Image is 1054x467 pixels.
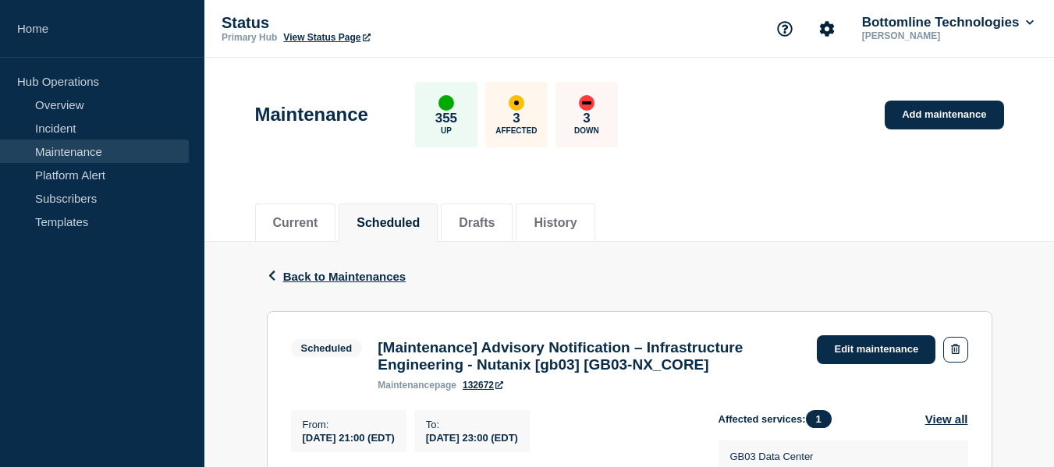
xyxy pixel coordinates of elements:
[811,12,843,45] button: Account settings
[925,410,968,428] button: View all
[426,432,518,444] span: [DATE] 23:00 (EDT)
[378,380,435,391] span: maintenance
[859,15,1037,30] button: Bottomline Technologies
[303,432,395,444] span: [DATE] 21:00 (EDT)
[222,14,534,32] p: Status
[273,216,318,230] button: Current
[817,335,935,364] a: Edit maintenance
[463,380,503,391] a: 132672
[768,12,801,45] button: Support
[579,95,594,111] div: down
[291,339,363,357] span: Scheduled
[859,30,1021,41] p: [PERSON_NAME]
[574,126,599,135] p: Down
[719,410,839,428] span: Affected services:
[513,111,520,126] p: 3
[357,216,420,230] button: Scheduled
[885,101,1003,129] a: Add maintenance
[426,419,518,430] p: To :
[806,410,832,428] span: 1
[267,270,406,283] button: Back to Maintenances
[583,111,590,126] p: 3
[438,95,454,111] div: up
[534,216,577,230] button: History
[303,419,395,430] p: From :
[495,126,537,135] p: Affected
[730,451,814,462] p: GB03 Data Center
[378,380,456,391] p: page
[509,95,524,111] div: affected
[459,216,495,230] button: Drafts
[441,126,452,135] p: Up
[222,32,277,43] p: Primary Hub
[283,32,370,43] a: View Status Page
[283,270,406,283] span: Back to Maintenances
[435,111,457,126] p: 355
[378,339,801,373] h3: [Maintenance] Advisory Notification – Infrastructure Engineering - Nutanix [gb03] [GB03-NX_CORE]
[255,104,368,126] h1: Maintenance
